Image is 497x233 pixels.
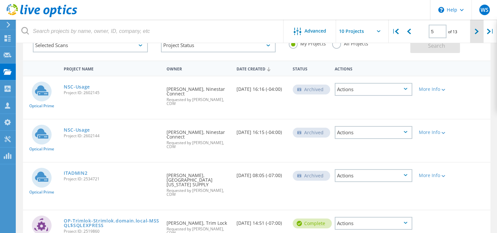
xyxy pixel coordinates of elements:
div: Archived [293,171,330,181]
span: Project ID: 2602145 [64,91,160,95]
div: | [484,20,497,43]
div: [DATE] 16:16 (-04:00) [233,76,289,98]
div: More Info [419,87,450,91]
span: Requested by [PERSON_NAME], CDW [167,98,230,106]
div: More Info [419,130,450,135]
a: NSC-Usage [64,85,90,89]
span: Optical Prime [29,190,54,194]
svg: \n [438,7,444,13]
div: Complete [293,219,332,228]
div: Actions [335,126,412,139]
span: Advanced [305,29,326,33]
div: Actions [335,83,412,96]
div: Selected Scans [33,38,148,52]
span: Requested by [PERSON_NAME], CDW [167,141,230,149]
div: Archived [293,85,330,94]
div: | [389,20,402,43]
div: [PERSON_NAME], [GEOGRAPHIC_DATA][US_STATE] SUPPLY [163,163,233,203]
a: ITADMIN2 [64,171,88,175]
span: Optical Prime [29,147,54,151]
label: All Projects [332,40,368,46]
a: Live Optics Dashboard [7,14,77,18]
a: OP-Trimlok-Strimlok.domain.local-MSSQL$SQLEXPRESS [64,219,160,228]
div: Actions [335,217,412,230]
span: Requested by [PERSON_NAME], CDW [167,189,230,196]
div: [PERSON_NAME], Ninestar Connect [163,76,233,112]
div: Status [289,62,331,74]
div: [PERSON_NAME], Ninestar Connect [163,119,233,155]
input: Search projects by name, owner, ID, company, etc [16,20,284,43]
span: of 13 [448,29,457,35]
a: NSC-Usage [64,128,90,132]
div: Owner [163,62,233,74]
div: [DATE] 14:51 (-07:00) [233,210,289,232]
span: Optical Prime [29,104,54,108]
div: Actions [331,62,416,74]
div: Project Name [60,62,163,74]
div: More Info [419,173,450,178]
button: Search [410,38,460,53]
div: [DATE] 16:15 (-04:00) [233,119,289,141]
div: Date Created [233,62,289,75]
div: Archived [293,128,330,138]
div: Actions [335,169,412,182]
div: [DATE] 08:05 (-07:00) [233,163,289,184]
label: My Projects [289,40,326,46]
span: Project ID: 2534721 [64,177,160,181]
div: Project Status [161,38,276,52]
span: WS [480,7,488,13]
span: Search [428,42,445,49]
span: Project ID: 2602144 [64,134,160,138]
